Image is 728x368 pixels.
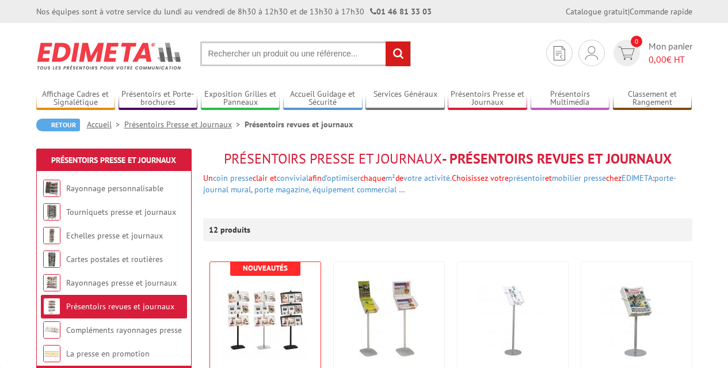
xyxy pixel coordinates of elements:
a: Présentoirs Multimédia [531,89,610,108]
img: Rayonnage personnalisable [43,180,60,197]
a: Classement et Rangement [613,89,692,108]
a: porte-journal mural, [203,173,676,195]
a: Présentoirs Presse et Journaux [51,155,176,165]
span: € HT [649,53,692,66]
strong: 01 46 81 33 03 [370,6,432,17]
input: rechercher [386,41,410,66]
a: EDIMETA [622,173,653,183]
a: équipement commercial … [312,184,405,195]
div: Nos équipes sont à votre service du lundi au vendredi de 8h30 à 12h30 et de 13h30 à 17h30 [36,6,432,17]
img: Cartes postales et routières [43,251,60,268]
a: Affichage Cadres et Signalétique [36,89,116,108]
a: Présentoirs revues et journaux [66,301,174,312]
img: Edimeta [36,35,183,77]
span: chez : [203,173,676,195]
img: La presse en promotion [43,345,60,362]
img: Présentoir vitrine d'affichage presse 177cm et 3 étagères [225,279,306,360]
span: Mon panier [649,40,692,66]
h1: - Présentoirs revues et journaux [203,151,692,166]
a: Catalogue gratuit [566,6,628,17]
a: presse [230,173,253,183]
span: et [545,173,552,183]
a: Compléments rayonnages presse [66,325,182,335]
span: 0,00 [649,54,666,65]
a: Commande rapide [630,6,692,17]
span: 0 [631,36,642,47]
img: Présentoirs à brochures, quotidiens, magazines grande capacité A4 [349,279,429,360]
a: Retour [36,119,80,131]
a: présentoir [509,173,545,183]
a: d’optimiser [322,173,360,183]
a: Présentoirs Presse et Journaux [448,89,527,108]
li: Présentoirs revues et journaux [245,119,353,130]
font: clair et afin chaque de Choisissez votre [228,173,509,183]
a: Exposition Grilles et Panneaux [201,89,280,108]
a: devis rapide 0 Mon panier 0,00€ HT [611,40,692,66]
a: Tourniquets presse et journaux [66,207,176,217]
a: Cartes postales et routières [66,254,163,264]
img: Echelles presse et journaux [43,227,60,244]
a: mobilier presse [552,173,606,183]
a: Echelles presse et journaux [66,230,163,241]
img: devis rapide [618,47,635,60]
a: Rayonnages presse et journaux [66,278,177,288]
a: Rayonnage personnalisable [66,183,163,194]
img: devis rapide [585,46,598,60]
span: Présentoirs Presse et Journaux [224,150,442,168]
a: m² [386,173,395,183]
img: devis rapide [554,46,565,60]
img: Rayonnages presse et journaux [43,274,60,291]
a: coin [213,173,228,183]
a: Services Généraux [365,89,445,108]
img: Présentoirs revues et journaux [43,298,60,315]
a: votre activité. [403,173,452,183]
a: Accueil [87,119,124,130]
img: Porte brochures et magazines A4 sur pied H 90 cm [472,279,553,360]
a: convivial [277,173,308,183]
div: | [566,6,692,17]
a: Présentoirs et Porte-brochures [119,89,198,108]
input: Rechercher un produit ou une référence... [200,41,411,66]
p: 12 produits [209,218,252,241]
a: La presse en promotion [66,348,150,359]
b: Nouveautés [243,263,288,273]
font: Un [203,173,676,195]
img: Compléments rayonnages presse [43,321,60,339]
a: Accueil Guidage et Sécurité [283,89,363,108]
a: Présentoirs Presse et Journaux [124,119,245,130]
img: Tourniquets presse et journaux [43,203,60,221]
img: Porte Journaux, Magazines, Revues et Tabloïds sur pied fixe H 77 cm [596,279,677,360]
a: porte magazine, [254,184,310,195]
